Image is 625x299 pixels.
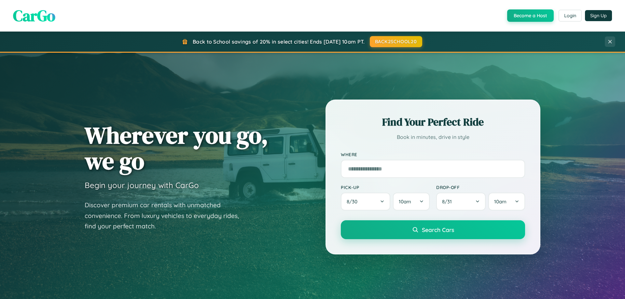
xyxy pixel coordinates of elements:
p: Book in minutes, drive in style [341,132,525,142]
span: Search Cars [422,226,454,233]
label: Pick-up [341,184,430,190]
button: Sign Up [585,10,612,21]
p: Discover premium car rentals with unmatched convenience. From luxury vehicles to everyday rides, ... [85,200,247,232]
h1: Wherever you go, we go [85,122,268,174]
span: Back to School savings of 20% in select cities! Ends [DATE] 10am PT. [193,38,365,45]
span: CarGo [13,5,55,26]
button: Search Cars [341,220,525,239]
span: 8 / 31 [442,198,455,205]
label: Drop-off [436,184,525,190]
h2: Find Your Perfect Ride [341,115,525,129]
label: Where [341,152,525,157]
button: 8/30 [341,193,390,211]
span: 10am [494,198,507,205]
button: BACK2SCHOOL20 [370,36,422,47]
button: Become a Host [507,9,554,22]
button: Login [559,10,582,21]
span: 8 / 30 [347,198,361,205]
button: 10am [488,193,525,211]
button: 8/31 [436,193,486,211]
span: 10am [399,198,411,205]
h3: Begin your journey with CarGo [85,180,199,190]
button: 10am [393,193,430,211]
